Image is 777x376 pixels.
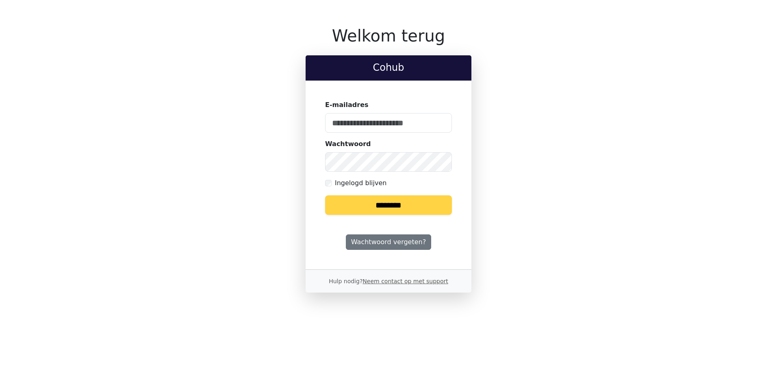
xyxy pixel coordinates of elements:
h1: Welkom terug [306,26,471,46]
a: Neem contact op met support [362,278,448,284]
label: Wachtwoord [325,139,371,149]
label: Ingelogd blijven [335,178,386,188]
small: Hulp nodig? [329,278,448,284]
label: E-mailadres [325,100,369,110]
h2: Cohub [312,62,465,74]
a: Wachtwoord vergeten? [346,234,431,250]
